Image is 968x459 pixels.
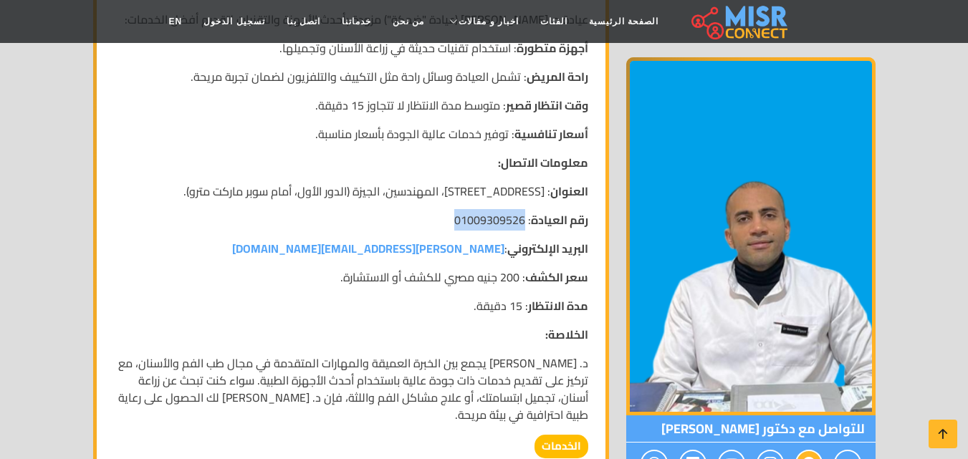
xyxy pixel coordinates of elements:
img: main.misr_connect [691,4,787,39]
strong: البريد الإلكتروني [507,238,588,259]
span: اخبار و مقالات [459,15,519,28]
p: : توفير خدمات عالية الجودة بأسعار مناسبة. [114,125,588,142]
p: : [114,240,588,257]
strong: سعر الكشف [525,266,588,288]
a: اخبار و مقالات [435,8,529,35]
a: الصفحة الرئيسية [578,8,669,35]
a: خدماتنا [331,8,382,35]
p: : [STREET_ADDRESS]، المهندسين، الجيزة (الدور الأول، أمام سوبر ماركت مترو). [114,183,588,200]
a: الفئات [529,8,578,35]
p: : استخدام تقنيات حديثة في زراعة الأسنان وتجميلها. [114,39,588,57]
strong: وقت انتظار قصير [506,95,588,116]
p: : 200 جنيه مصري للكشف أو الاستشارة. [114,269,588,286]
p: : 15 دقيقة. [114,297,588,314]
strong: راحة المريض [527,66,588,87]
strong: أسعار تنافسية [514,123,588,145]
p: : تشمل العيادة وسائل راحة مثل التكييف والتلفزيون لضمان تجربة مريحة. [114,68,588,85]
span: للتواصل مع دكتور [PERSON_NAME] [626,415,876,443]
p: : متوسط مدة الانتظار لا تتجاوز 15 دقيقة. [114,97,588,114]
p: د. [PERSON_NAME] يجمع بين الخبرة العميقة والمهارات المتقدمة في مجال طب الفم والأسنان، مع تركيز عل... [114,354,588,423]
a: اتصل بنا [276,8,331,35]
a: تسجيل الدخول [193,8,275,35]
strong: الخلاصة: [545,324,588,345]
strong: معلومات الاتصال: [498,152,588,173]
img: دكتور محمود الجيار [626,57,876,415]
strong: أجهزة متطورة [517,37,588,59]
strong: مدة الانتظار [528,295,588,317]
p: : 01009309526 [114,211,588,228]
a: من نحن [382,8,435,35]
strong: رقم العيادة [531,209,588,231]
a: [PERSON_NAME][EMAIL_ADDRESS][DOMAIN_NAME] [232,238,504,259]
strong: العنوان [550,180,588,202]
strong: الخدمات [535,435,588,458]
a: EN [158,8,193,35]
